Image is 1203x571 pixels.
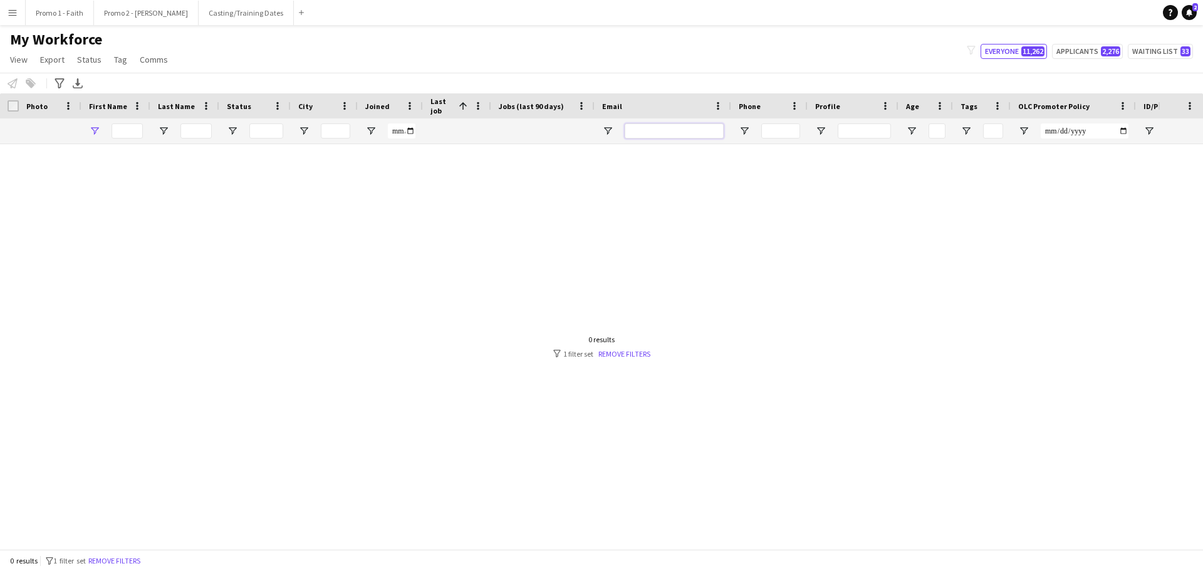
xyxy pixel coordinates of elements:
[1101,46,1120,56] span: 2,276
[5,51,33,68] a: View
[553,335,650,344] div: 0 results
[94,1,199,25] button: Promo 2 - [PERSON_NAME]
[929,123,945,139] input: Age Filter Input
[961,125,972,137] button: Open Filter Menu
[26,1,94,25] button: Promo 1 - Faith
[77,54,102,65] span: Status
[40,54,65,65] span: Export
[158,102,195,111] span: Last Name
[388,123,415,139] input: Joined Filter Input
[26,102,48,111] span: Photo
[321,123,350,139] input: City Filter Input
[838,123,891,139] input: Profile Filter Input
[35,51,70,68] a: Export
[602,102,622,111] span: Email
[10,54,28,65] span: View
[553,349,650,359] div: 1 filter set
[8,100,19,112] input: Column with Header Selection
[140,54,168,65] span: Comms
[598,349,650,359] a: Remove filters
[249,123,283,139] input: Status Filter Input
[1128,44,1193,59] button: Waiting list33
[1192,3,1198,11] span: 2
[298,125,310,137] button: Open Filter Menu
[761,123,800,139] input: Phone Filter Input
[53,556,86,565] span: 1 filter set
[961,102,977,111] span: Tags
[135,51,173,68] a: Comms
[983,123,1003,139] input: Tags Filter Input
[158,125,169,137] button: Open Filter Menu
[70,76,85,91] app-action-btn: Export XLSX
[1182,5,1197,20] a: 2
[499,102,564,111] span: Jobs (last 90 days)
[625,123,724,139] input: Email Filter Input
[1018,125,1029,137] button: Open Filter Menu
[365,125,377,137] button: Open Filter Menu
[72,51,107,68] a: Status
[739,125,750,137] button: Open Filter Menu
[114,54,127,65] span: Tag
[906,102,919,111] span: Age
[815,125,826,137] button: Open Filter Menu
[1052,44,1123,59] button: Applicants2,276
[906,125,917,137] button: Open Filter Menu
[981,44,1047,59] button: Everyone11,262
[365,102,390,111] span: Joined
[602,125,613,137] button: Open Filter Menu
[109,51,132,68] a: Tag
[227,102,251,111] span: Status
[199,1,294,25] button: Casting/Training Dates
[180,123,212,139] input: Last Name Filter Input
[815,102,840,111] span: Profile
[1180,46,1190,56] span: 33
[298,102,313,111] span: City
[89,102,127,111] span: First Name
[1041,123,1128,139] input: OLC Promoter Policy Filter Input
[89,125,100,137] button: Open Filter Menu
[86,554,143,568] button: Remove filters
[52,76,67,91] app-action-btn: Advanced filters
[227,125,238,137] button: Open Filter Menu
[112,123,143,139] input: First Name Filter Input
[10,30,102,49] span: My Workforce
[1021,46,1044,56] span: 11,262
[739,102,761,111] span: Phone
[1018,102,1090,111] span: OLC Promoter Policy
[1143,125,1155,137] button: Open Filter Menu
[430,97,454,115] span: Last job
